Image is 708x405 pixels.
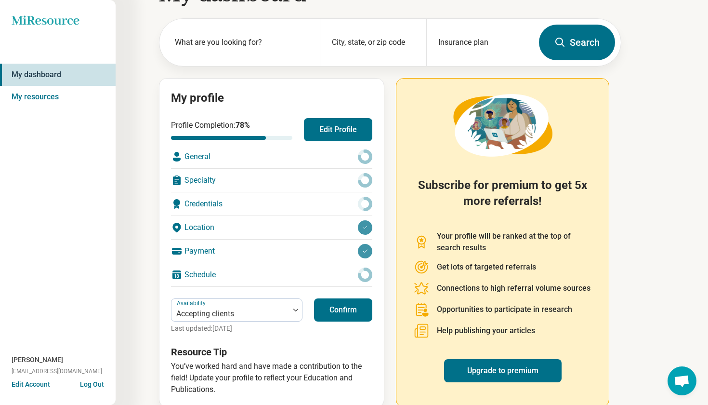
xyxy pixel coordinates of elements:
[668,366,696,395] a: Open chat
[175,37,308,48] label: What are you looking for?
[414,177,591,219] h2: Subscribe for premium to get 5x more referrals!
[171,169,372,192] div: Specialty
[437,230,591,254] p: Your profile will be ranked at the top of search results
[304,118,372,141] button: Edit Profile
[171,216,372,239] div: Location
[437,261,536,273] p: Get lots of targeted referrals
[177,300,208,307] label: Availability
[12,367,102,376] span: [EMAIL_ADDRESS][DOMAIN_NAME]
[437,283,590,294] p: Connections to high referral volume sources
[171,90,372,107] h2: My profile
[171,263,372,286] div: Schedule
[171,145,372,168] div: General
[12,355,63,365] span: [PERSON_NAME]
[12,379,50,390] button: Edit Account
[539,25,615,60] button: Search
[171,345,372,359] h3: Resource Tip
[437,304,572,315] p: Opportunities to participate in research
[80,379,104,387] button: Log Out
[236,121,250,130] span: 78 %
[171,120,292,140] div: Profile Completion:
[171,192,372,216] div: Credentials
[437,325,535,337] p: Help publishing your articles
[171,361,372,395] p: You’ve worked hard and have made a contribution to the field! Update your profile to reflect your...
[314,298,372,322] button: Confirm
[444,359,562,382] a: Upgrade to premium
[171,240,372,263] div: Payment
[171,324,302,334] p: Last updated: [DATE]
